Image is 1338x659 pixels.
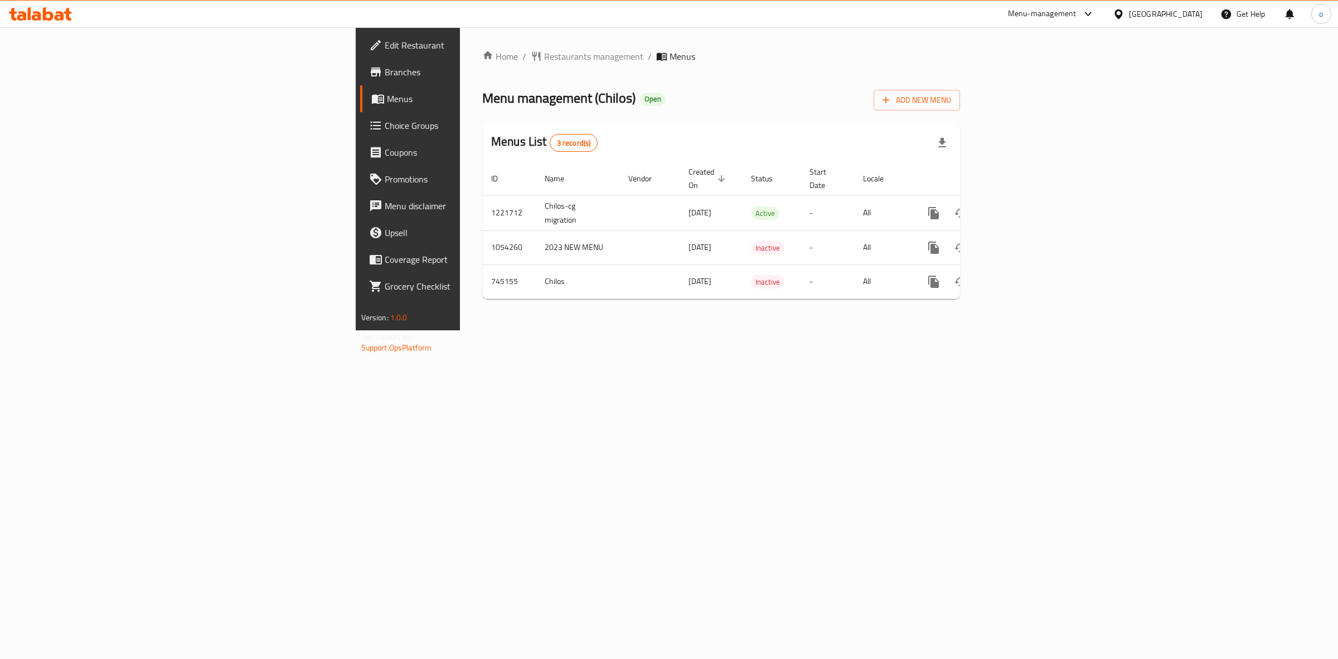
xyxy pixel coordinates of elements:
[689,205,711,220] span: [DATE]
[385,280,570,293] span: Grocery Checklist
[550,138,598,148] span: 3 record(s)
[920,234,947,261] button: more
[361,329,413,344] span: Get support on:
[360,193,579,219] a: Menu disclaimer
[360,59,579,85] a: Branches
[544,50,643,63] span: Restaurants management
[360,139,579,166] a: Coupons
[640,94,666,104] span: Open
[670,50,695,63] span: Menus
[550,134,598,152] div: Total records count
[801,264,854,299] td: -
[545,172,579,185] span: Name
[385,65,570,79] span: Branches
[912,162,1036,196] th: Actions
[947,200,974,227] button: Change Status
[801,195,854,230] td: -
[751,276,784,288] span: Inactive
[751,242,784,254] span: Inactive
[360,166,579,193] a: Promotions
[801,230,854,264] td: -
[385,172,570,186] span: Promotions
[385,119,570,132] span: Choice Groups
[628,172,666,185] span: Vendor
[809,165,841,192] span: Start Date
[1008,7,1077,21] div: Menu-management
[360,32,579,59] a: Edit Restaurant
[482,162,1036,299] table: enhanced table
[854,195,912,230] td: All
[385,226,570,239] span: Upsell
[751,172,787,185] span: Status
[854,230,912,264] td: All
[385,146,570,159] span: Coupons
[854,264,912,299] td: All
[648,50,652,63] li: /
[947,268,974,295] button: Change Status
[640,93,666,106] div: Open
[390,310,408,325] span: 1.0.0
[361,340,432,355] a: Support.OpsPlatform
[874,90,960,110] button: Add New Menu
[360,112,579,139] a: Choice Groups
[360,85,579,112] a: Menus
[361,310,389,325] span: Version:
[920,200,947,227] button: more
[929,129,956,156] div: Export file
[360,219,579,246] a: Upsell
[360,246,579,273] a: Coverage Report
[491,172,512,185] span: ID
[360,273,579,300] a: Grocery Checklist
[1129,8,1203,20] div: [GEOGRAPHIC_DATA]
[689,165,729,192] span: Created On
[385,199,570,213] span: Menu disclaimer
[947,234,974,261] button: Change Status
[531,50,643,63] a: Restaurants management
[751,206,779,220] div: Active
[689,240,711,254] span: [DATE]
[385,253,570,266] span: Coverage Report
[863,172,898,185] span: Locale
[1319,8,1323,20] span: o
[482,50,960,63] nav: breadcrumb
[385,39,570,52] span: Edit Restaurant
[920,268,947,295] button: more
[491,133,598,152] h2: Menus List
[689,274,711,288] span: [DATE]
[387,92,570,105] span: Menus
[751,207,779,220] span: Active
[883,93,951,107] span: Add New Menu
